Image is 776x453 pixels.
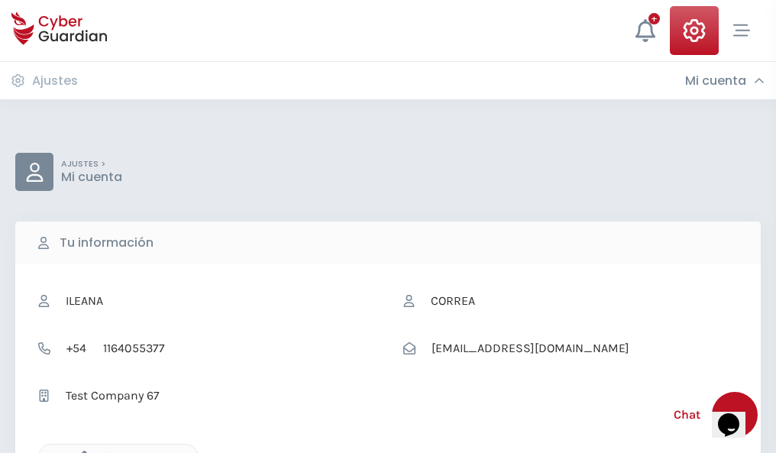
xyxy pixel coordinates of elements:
h3: Ajustes [32,73,78,89]
div: + [648,13,660,24]
p: AJUSTES > [61,159,122,170]
span: Chat [674,406,700,424]
div: Mi cuenta [685,73,765,89]
b: Tu información [60,234,154,252]
iframe: chat widget [712,392,761,438]
h3: Mi cuenta [685,73,746,89]
span: +54 [58,334,95,363]
input: Teléfono [95,334,373,363]
p: Mi cuenta [61,170,122,185]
